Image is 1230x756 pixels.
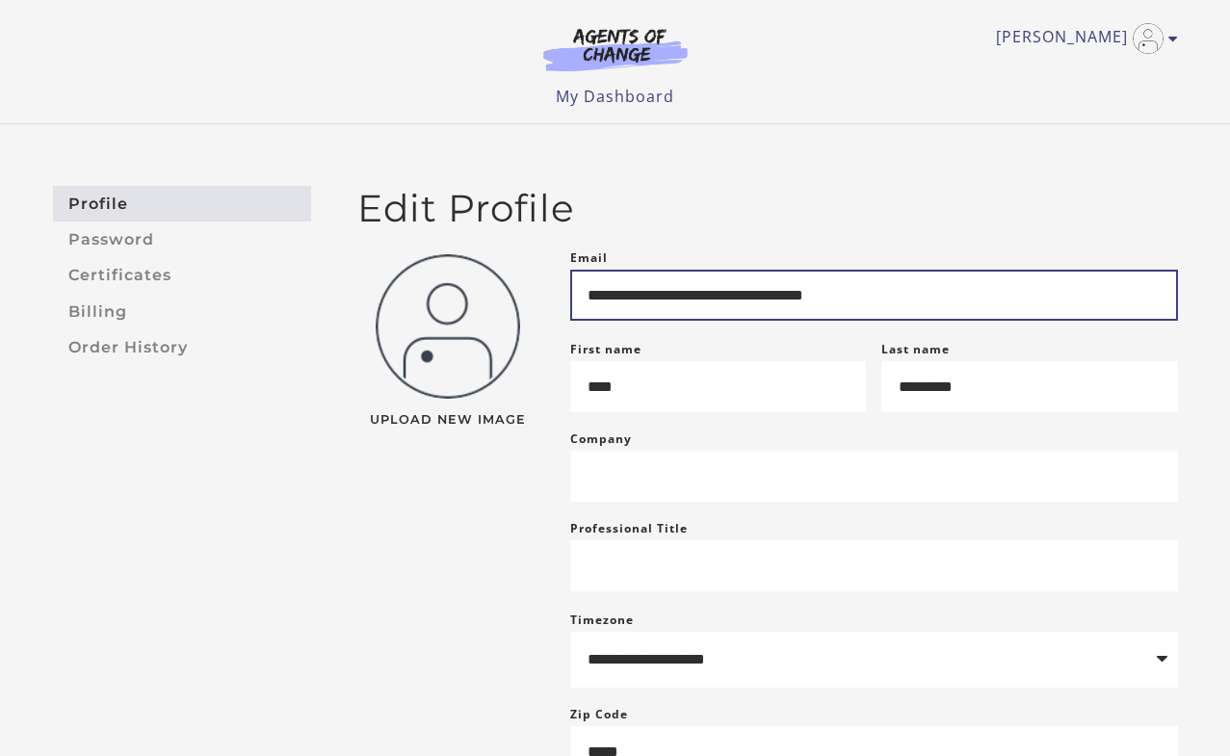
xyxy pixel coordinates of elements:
[570,703,628,726] label: Zip Code
[357,414,539,427] span: Upload New Image
[570,612,634,628] label: Timezone
[881,341,950,357] label: Last name
[570,428,632,451] label: Company
[570,341,641,357] label: First name
[53,186,311,222] a: Profile
[570,247,608,270] label: Email
[357,186,1178,231] h2: Edit Profile
[556,86,674,107] a: My Dashboard
[53,222,311,257] a: Password
[996,23,1168,54] a: Toggle menu
[53,294,311,329] a: Billing
[53,258,311,294] a: Certificates
[53,329,311,365] a: Order History
[570,517,688,540] label: Professional Title
[523,27,708,71] img: Agents of Change Logo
